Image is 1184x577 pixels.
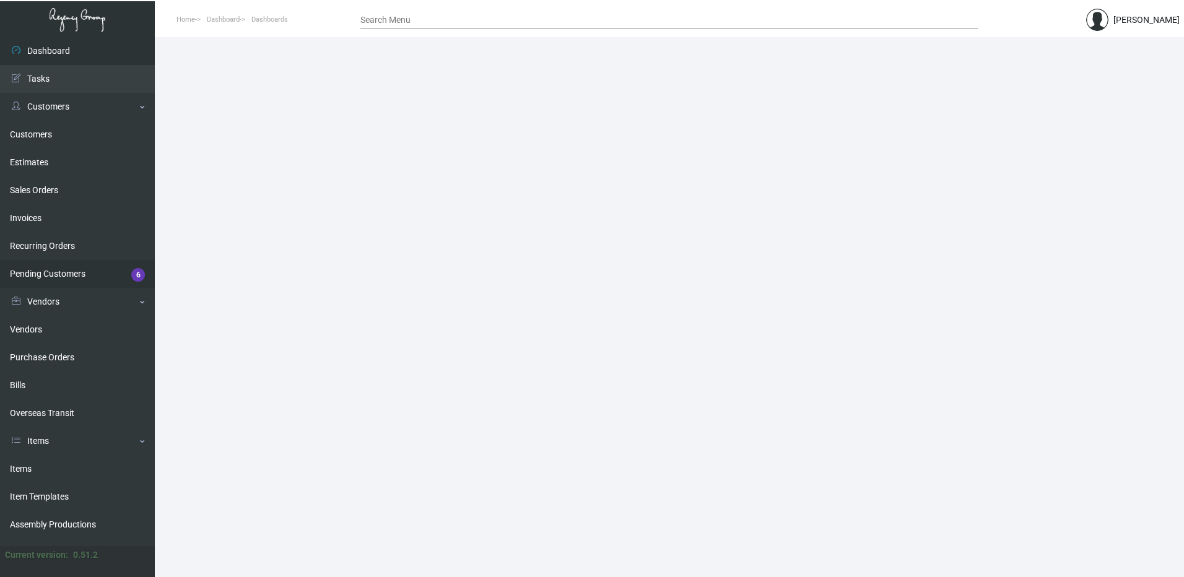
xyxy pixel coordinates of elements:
div: [PERSON_NAME] [1113,14,1180,27]
span: Dashboard [207,15,240,24]
span: Dashboards [251,15,288,24]
span: Home [176,15,195,24]
img: admin@bootstrapmaster.com [1086,9,1108,31]
div: Current version: [5,549,68,562]
div: 0.51.2 [73,549,98,562]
